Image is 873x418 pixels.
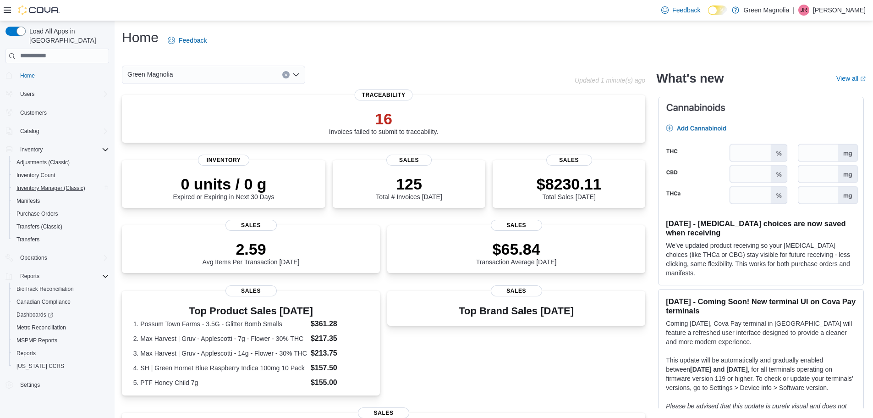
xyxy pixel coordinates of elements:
span: Settings [20,381,40,389]
span: Canadian Compliance [16,298,71,306]
span: Purchase Orders [16,210,58,217]
p: Green Magnolia [744,5,790,16]
span: Metrc Reconciliation [13,322,109,333]
span: Transfers (Classic) [16,223,62,230]
span: Manifests [13,195,109,206]
h2: What's new [656,71,724,86]
span: Metrc Reconciliation [16,324,66,331]
span: Inventory Count [13,170,109,181]
svg: External link [860,76,866,82]
dt: 2. Max Harvest | Gruv - Applescotti - 7g - Flower - 30% THC [133,334,307,343]
div: Transaction Average [DATE] [476,240,557,266]
span: Green Magnolia [127,69,173,80]
a: Reports [13,348,39,359]
span: Dark Mode [708,15,708,16]
h3: Top Product Sales [DATE] [133,306,369,317]
span: Catalog [16,126,109,137]
button: Users [16,89,38,100]
button: Purchase Orders [9,207,113,220]
a: Canadian Compliance [13,296,74,307]
a: Dashboards [9,308,113,321]
dd: $217.35 [311,333,368,344]
p: Updated 1 minute(s) ago [575,77,645,84]
button: Manifests [9,195,113,207]
span: Inventory [16,144,109,155]
button: Operations [2,251,113,264]
button: Reports [2,270,113,283]
span: Inventory Manager (Classic) [16,184,85,192]
span: Load All Apps in [GEOGRAPHIC_DATA] [26,27,109,45]
span: Customers [20,109,47,117]
p: 2.59 [203,240,300,258]
span: Washington CCRS [13,361,109,372]
button: Inventory Count [9,169,113,182]
p: $8230.11 [537,175,602,193]
strong: [DATE] and [DATE] [690,366,747,373]
span: Sales [225,220,277,231]
dt: 3. Max Harvest | Gruv - Applescotti - 14g - Flower - 30% THC [133,349,307,358]
dd: $361.28 [311,318,368,329]
span: Transfers (Classic) [13,221,109,232]
button: BioTrack Reconciliation [9,283,113,295]
dt: 1. Possum Town Farms - 3.5G - Glitter Bomb Smalls [133,319,307,329]
span: Canadian Compliance [13,296,109,307]
a: Metrc Reconciliation [13,322,70,333]
button: Clear input [282,71,290,78]
button: Home [2,69,113,82]
span: JR [801,5,807,16]
button: Transfers [9,233,113,246]
dt: 4. SH | Green Hornet Blue Raspberry Indica 100mg 10 Pack [133,363,307,373]
a: MSPMP Reports [13,335,61,346]
span: Inventory [20,146,43,153]
span: Reports [16,271,109,282]
a: Transfers [13,234,43,245]
span: MSPMP Reports [16,337,57,344]
span: Inventory Manager (Classic) [13,183,109,194]
a: Customers [16,107,50,118]
p: | [793,5,795,16]
p: 0 units / 0 g [173,175,275,193]
button: Settings [2,378,113,391]
a: Adjustments (Classic) [13,157,73,168]
button: Users [2,88,113,100]
a: [US_STATE] CCRS [13,361,68,372]
span: Manifests [16,197,40,205]
button: Reports [16,271,43,282]
button: MSPMP Reports [9,334,113,347]
span: Dashboards [16,311,53,318]
p: $65.84 [476,240,557,258]
button: Open list of options [292,71,300,78]
span: Inventory Count [16,172,55,179]
span: Adjustments (Classic) [13,157,109,168]
button: Inventory [16,144,46,155]
span: Feedback [179,36,207,45]
a: Transfers (Classic) [13,221,66,232]
span: Reports [20,273,39,280]
button: Customers [2,106,113,119]
span: Dashboards [13,309,109,320]
a: Home [16,70,38,81]
button: Inventory [2,143,113,156]
span: Home [20,72,35,79]
span: Home [16,70,109,81]
button: Inventory Manager (Classic) [9,182,113,195]
button: Operations [16,252,51,263]
input: Dark Mode [708,6,727,15]
a: Inventory Count [13,170,59,181]
span: Users [16,89,109,100]
div: Total Sales [DATE] [537,175,602,201]
h3: Top Brand Sales [DATE] [459,306,574,317]
a: Inventory Manager (Classic) [13,183,89,194]
a: BioTrack Reconciliation [13,284,77,295]
span: Sales [546,155,592,166]
div: Avg Items Per Transaction [DATE] [203,240,300,266]
p: We've updated product receiving so your [MEDICAL_DATA] choices (like THCa or CBG) stay visible fo... [666,241,856,278]
p: [PERSON_NAME] [813,5,866,16]
span: BioTrack Reconciliation [16,285,74,293]
button: Adjustments (Classic) [9,156,113,169]
span: Sales [386,155,432,166]
span: Customers [16,107,109,118]
span: Traceability [355,89,413,100]
p: Coming [DATE], Cova Pay terminal in [GEOGRAPHIC_DATA] will feature a refreshed user interface des... [666,319,856,346]
span: BioTrack Reconciliation [13,284,109,295]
